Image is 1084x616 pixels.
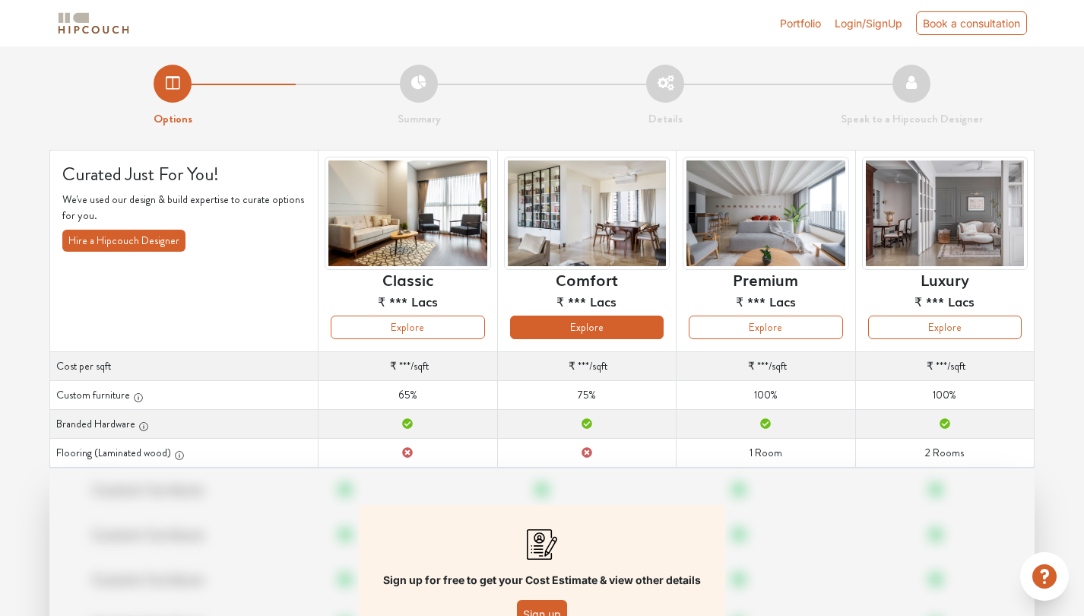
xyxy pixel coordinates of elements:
[868,316,1022,339] button: Explore
[319,352,497,381] td: /sqft
[677,381,855,410] td: 100%
[497,381,676,410] td: 75%
[325,157,490,270] img: header-preview
[504,157,670,270] img: header-preview
[835,17,902,30] span: Login/SignUp
[683,157,848,270] img: header-preview
[62,230,185,252] button: Hire a Hipcouch Designer
[319,381,497,410] td: 65%
[921,270,969,288] h6: Luxury
[556,270,618,288] h6: Comfort
[733,270,798,288] h6: Premium
[382,270,433,288] h6: Classic
[50,381,319,410] th: Custom furniture
[841,110,983,127] strong: Speak to a Hipcouch Designer
[55,6,132,40] span: logo-horizontal.svg
[50,410,319,439] th: Branded Hardware
[510,316,664,339] button: Explore
[398,110,441,127] strong: Summary
[50,352,319,381] th: Cost per sqft
[780,15,821,31] a: Portfolio
[677,352,855,381] td: /sqft
[855,381,1034,410] td: 100%
[648,110,683,127] strong: Details
[331,316,484,339] button: Explore
[689,316,842,339] button: Explore
[55,10,132,37] img: logo-horizontal.svg
[497,352,676,381] td: /sqft
[916,11,1027,35] div: Book a consultation
[855,439,1034,468] td: 2 Rooms
[383,572,701,588] p: Sign up for free to get your Cost Estimate & view other details
[154,110,192,127] strong: Options
[677,439,855,468] td: 1 Room
[62,192,306,224] p: We've used our design & build expertise to curate options for you.
[50,439,319,468] th: Flooring (Laminated wood)
[62,163,306,186] h4: Curated Just For You!
[855,352,1034,381] td: /sqft
[862,157,1028,270] img: header-preview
